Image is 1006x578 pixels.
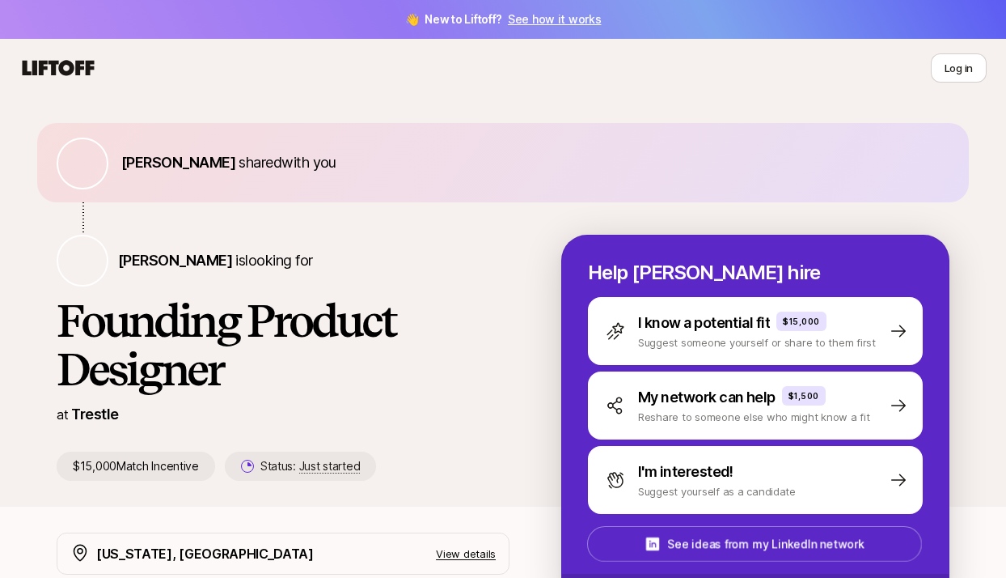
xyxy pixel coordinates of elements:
[118,252,232,269] span: [PERSON_NAME]
[96,543,314,564] p: [US_STATE], [GEOGRAPHIC_DATA]
[638,409,870,425] p: Reshare to someone else who might know a fit
[667,534,864,554] p: See ideas from my LinkedIn network
[405,10,602,29] span: 👋 New to Liftoff?
[57,452,215,481] p: $15,000 Match Incentive
[57,296,509,393] h1: Founding Product Designer
[57,404,68,425] p: at
[299,459,361,474] span: Just started
[118,249,312,272] p: is looking for
[638,483,796,499] p: Suggest yourself as a candidate
[931,53,987,83] button: Log in
[71,406,118,423] a: Trestle
[121,151,343,174] p: shared
[638,461,733,483] p: I'm interested!
[436,546,496,562] p: View details
[788,389,819,402] p: $1,500
[281,154,336,171] span: with you
[638,312,770,334] p: I know a potential fit
[638,386,776,409] p: My network can help
[121,154,235,171] span: [PERSON_NAME]
[588,261,923,284] p: Help [PERSON_NAME] hire
[783,315,820,328] p: $15,000
[260,457,360,476] p: Status:
[508,12,602,26] a: See how it works
[638,334,876,351] p: Suggest someone yourself or share to them first
[587,526,922,562] button: See ideas from my LinkedIn network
